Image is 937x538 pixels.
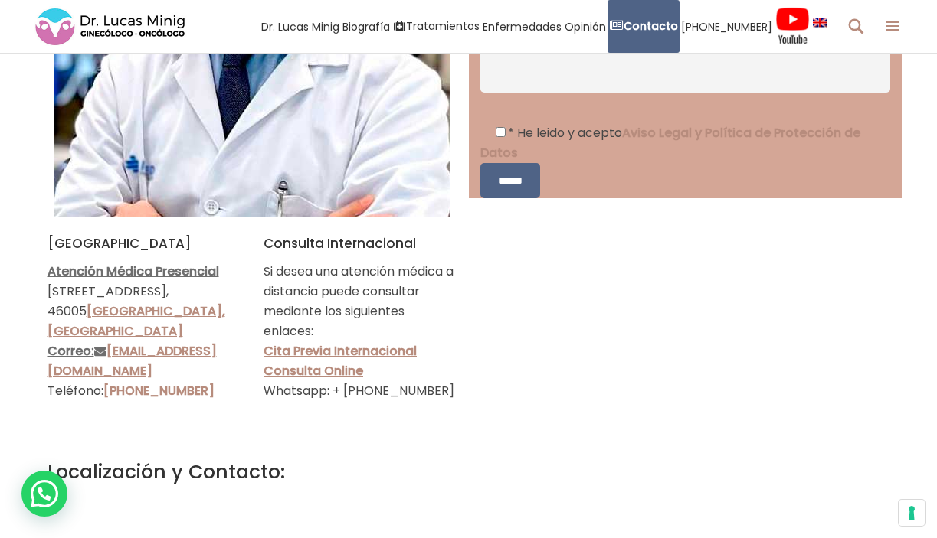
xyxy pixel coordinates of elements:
[813,18,827,27] img: language english
[264,262,457,401] p: Si desea una atención médica a distancia puede consultar mediante los siguientes enlaces: Whatsap...
[103,382,215,399] a: [PHONE_NUMBER]
[48,302,225,340] a: [GEOGRAPHIC_DATA], [GEOGRAPHIC_DATA]
[264,233,457,254] h5: Consulta Internacional
[48,233,241,254] h5: [GEOGRAPHIC_DATA]
[406,18,480,35] span: Tratamientos
[899,500,925,526] button: Sus preferencias de consentimiento para tecnologías de seguimiento
[48,262,219,280] a: Atención Médica Presencial
[480,124,860,161] a: Aviso Legal y Política de Protección de Datos
[480,124,860,161] label: * He leido y acepto
[565,18,606,35] span: Opinión
[264,362,363,380] a: Consulta Online
[264,342,417,360] a: Cita Previa Internacional
[48,262,241,421] p: [STREET_ADDRESS], 46005 Teléfono:
[775,7,810,45] img: Videos Youtube Ginecología
[681,18,772,35] span: [PHONE_NUMBER]
[48,461,890,484] h2: Localización y Contacto:
[21,471,67,517] div: WhatsApp contact
[624,18,678,34] strong: Contacto
[342,18,390,35] span: Biografía
[483,18,562,35] span: Enfermedades
[48,342,217,380] a: [EMAIL_ADDRESS][DOMAIN_NAME]
[48,342,106,360] a: Correo:
[496,127,506,137] input: * He leido y aceptoAviso Legal y Política de Protección de Datos
[261,18,339,35] span: Dr. Lucas Minig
